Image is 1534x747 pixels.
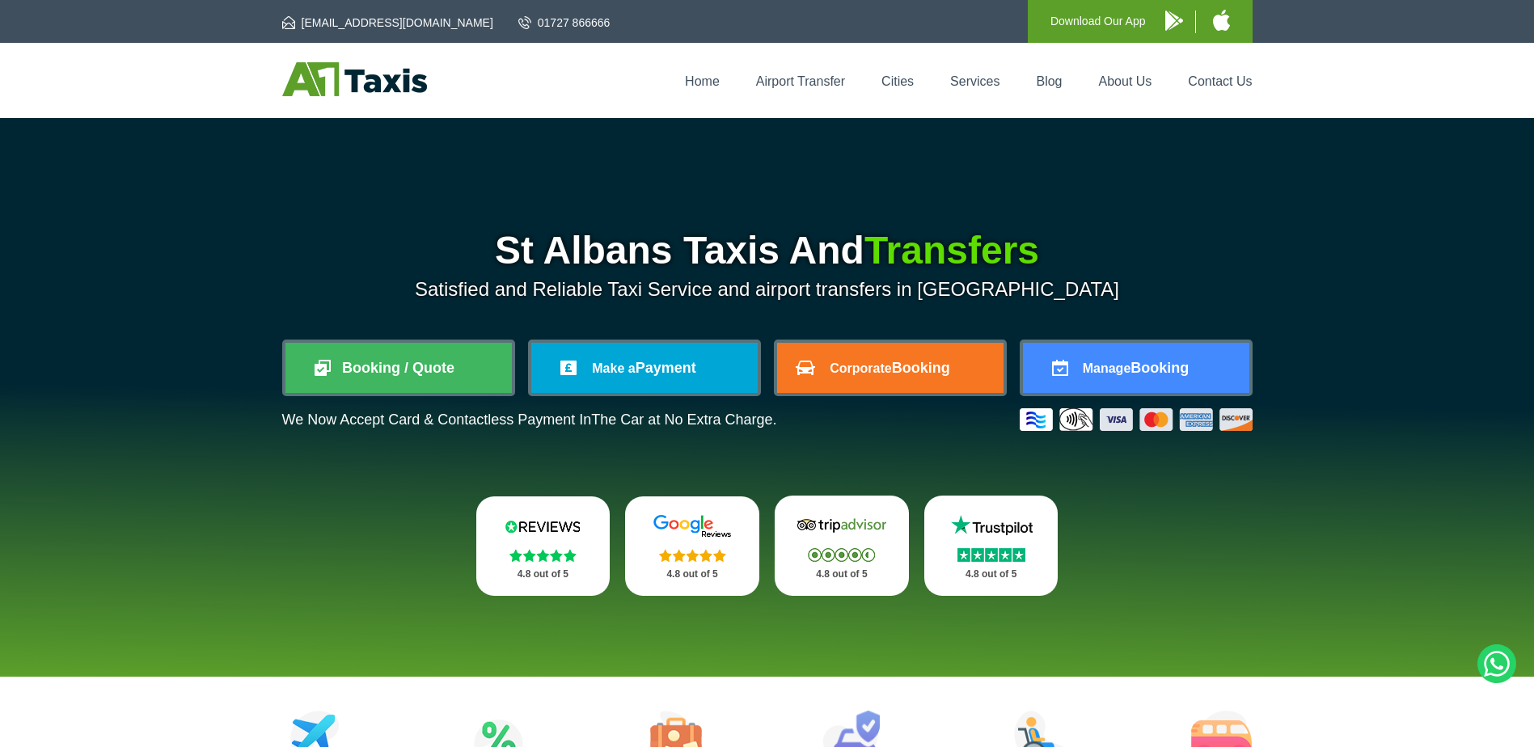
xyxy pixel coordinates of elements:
[1188,74,1252,88] a: Contact Us
[509,549,577,562] img: Stars
[644,514,741,538] img: Google
[592,361,635,375] span: Make a
[1213,10,1230,31] img: A1 Taxis iPhone App
[282,231,1253,270] h1: St Albans Taxis And
[685,74,720,88] a: Home
[1020,408,1253,431] img: Credit And Debit Cards
[924,496,1059,596] a: Trustpilot Stars 4.8 out of 5
[643,564,742,585] p: 4.8 out of 5
[518,15,611,31] a: 01727 866666
[957,548,1025,562] img: Stars
[282,15,493,31] a: [EMAIL_ADDRESS][DOMAIN_NAME]
[1050,11,1146,32] p: Download Our App
[830,361,891,375] span: Corporate
[864,229,1039,272] span: Transfers
[282,278,1253,301] p: Satisfied and Reliable Taxi Service and airport transfers in [GEOGRAPHIC_DATA]
[775,496,909,596] a: Tripadvisor Stars 4.8 out of 5
[282,411,777,428] p: We Now Accept Card & Contactless Payment In
[285,343,512,393] a: Booking / Quote
[1036,74,1062,88] a: Blog
[1165,11,1183,31] img: A1 Taxis Android App
[625,496,759,596] a: Google Stars 4.8 out of 5
[756,74,845,88] a: Airport Transfer
[494,514,591,538] img: Reviews.io
[1083,361,1131,375] span: Manage
[808,548,875,562] img: Stars
[793,513,890,538] img: Tripadvisor
[1099,74,1152,88] a: About Us
[282,62,427,96] img: A1 Taxis St Albans LTD
[942,564,1041,585] p: 4.8 out of 5
[494,564,593,585] p: 4.8 out of 5
[943,513,1040,538] img: Trustpilot
[881,74,914,88] a: Cities
[792,564,891,585] p: 4.8 out of 5
[476,496,611,596] a: Reviews.io Stars 4.8 out of 5
[777,343,1004,393] a: CorporateBooking
[531,343,758,393] a: Make aPayment
[950,74,999,88] a: Services
[659,549,726,562] img: Stars
[1023,343,1249,393] a: ManageBooking
[591,411,776,428] span: The Car at No Extra Charge.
